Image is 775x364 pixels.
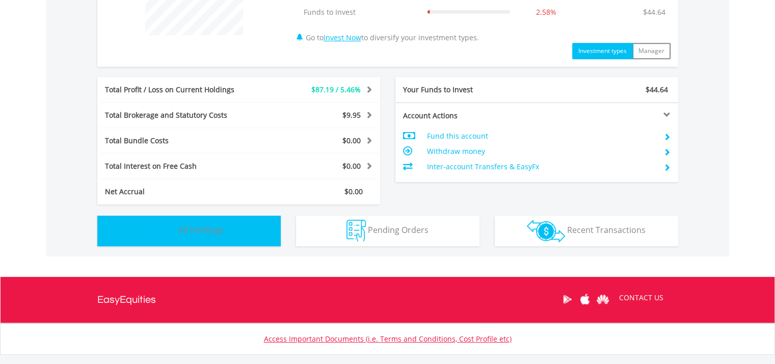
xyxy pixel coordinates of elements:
div: Total Bundle Costs [97,136,262,146]
div: Net Accrual [97,187,262,197]
div: Your Funds to Invest [395,85,537,95]
span: $44.64 [646,85,668,94]
td: Inter-account Transfers & EasyFx [426,159,655,174]
a: Huawei [594,283,612,315]
span: $87.19 / 5.46% [311,85,361,94]
a: Access Important Documents (i.e. Terms and Conditions, Cost Profile etc) [264,334,512,344]
div: Total Interest on Free Cash [97,161,262,171]
div: Account Actions [395,111,537,121]
a: Invest Now [324,33,361,42]
div: Total Profit / Loss on Current Holdings [97,85,262,95]
span: All Holdings [178,224,224,236]
td: Fund this account [426,128,655,144]
button: Investment types [572,43,633,59]
div: Total Brokerage and Statutory Costs [97,110,262,120]
span: Recent Transactions [567,224,646,236]
td: Withdraw money [426,144,655,159]
a: EasyEquities [97,277,156,323]
span: $9.95 [342,110,361,120]
span: Pending Orders [368,224,429,236]
a: CONTACT US [612,283,671,312]
button: All Holdings [97,216,281,246]
span: $0.00 [342,161,361,171]
button: Pending Orders [296,216,479,246]
td: 2.58% [515,2,577,22]
td: Funds to Invest [299,2,422,22]
button: Manager [632,43,671,59]
span: $0.00 [342,136,361,145]
button: Recent Transactions [495,216,678,246]
img: pending_instructions-wht.png [346,220,366,242]
a: Google Play [558,283,576,315]
a: Apple [576,283,594,315]
img: holdings-wht.png [154,220,176,242]
span: $0.00 [344,187,363,196]
td: $44.64 [638,2,671,22]
img: transactions-zar-wht.png [527,220,565,242]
